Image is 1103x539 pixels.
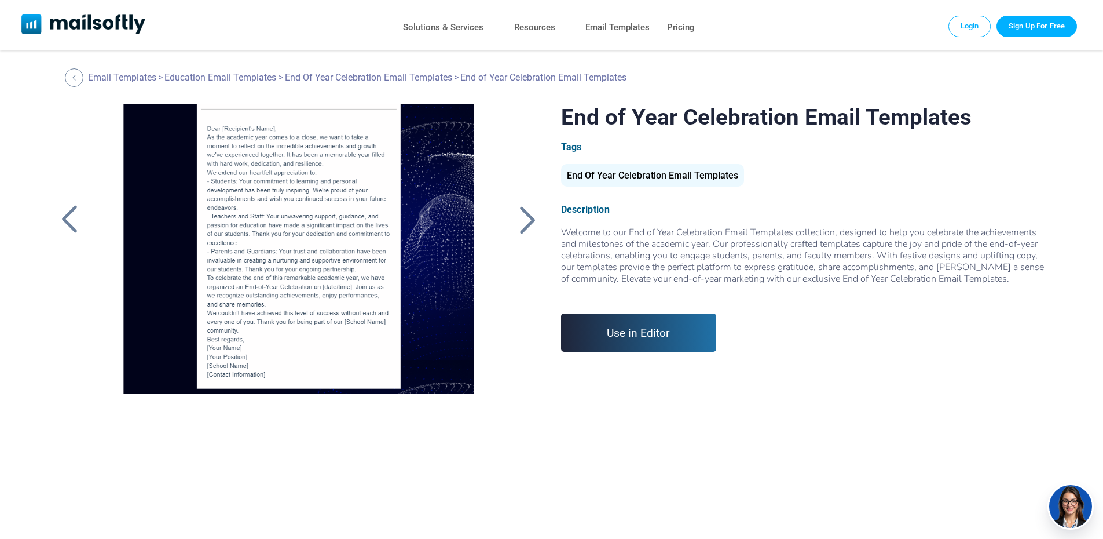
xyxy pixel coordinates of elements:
div: End Of Year Celebration Email Templates [561,164,744,187]
div: Description [561,204,1048,215]
span: Welcome to our End of Year Celebration Email Templates collection, designed to help you celebrate... [561,226,1048,296]
a: Education Email Templates [164,72,276,83]
div: Tags [561,141,1048,152]
a: End Of Year Celebration Email Templates [561,174,744,180]
a: Solutions & Services [403,19,483,36]
a: Use in Editor [561,314,717,352]
a: Back [65,68,86,87]
h1: End of Year Celebration Email Templates [561,104,1048,130]
a: Back [55,205,84,235]
a: Resources [514,19,555,36]
a: Pricing [667,19,695,36]
a: Login [948,16,991,37]
a: End Of Year Celebration Email Templates [285,72,452,83]
a: Email Templates [585,19,650,36]
a: Email Templates [88,72,156,83]
a: Mailsoftly [21,14,146,37]
a: Trial [996,16,1077,37]
a: End of Year Celebration Email Templates [104,104,493,394]
a: Back [514,205,543,235]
